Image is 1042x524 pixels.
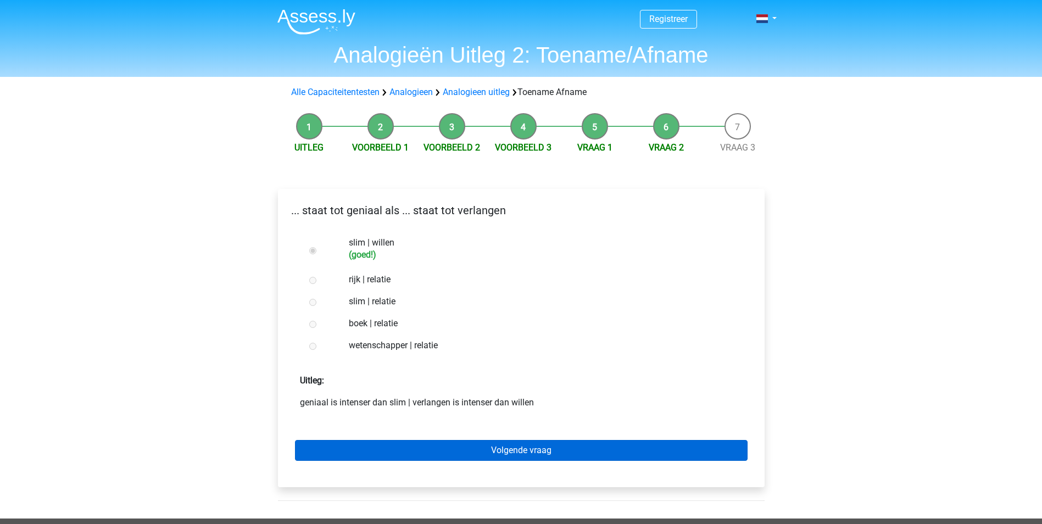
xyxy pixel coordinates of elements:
[349,295,729,308] label: slim | relatie
[352,142,409,153] a: Voorbeeld 1
[577,142,612,153] a: Vraag 1
[649,14,688,24] a: Registreer
[349,236,729,260] label: slim | willen
[277,9,355,35] img: Assessly
[349,249,729,260] h6: (goed!)
[300,375,324,386] strong: Uitleg:
[269,42,774,68] h1: Analogieën Uitleg 2: Toename/Afname
[300,396,743,409] p: geniaal is intenser dan slim | verlangen is intenser dan willen
[287,202,756,219] p: ... staat tot geniaal als ... staat tot verlangen
[389,87,433,97] a: Analogieen
[349,317,729,330] label: boek | relatie
[349,339,729,352] label: wetenschapper | relatie
[649,142,684,153] a: Vraag 2
[291,87,380,97] a: Alle Capaciteitentesten
[720,142,755,153] a: Vraag 3
[495,142,551,153] a: Voorbeeld 3
[349,273,729,286] label: rijk | relatie
[443,87,510,97] a: Analogieen uitleg
[287,86,756,99] div: Toename Afname
[295,440,748,461] a: Volgende vraag
[294,142,324,153] a: Uitleg
[424,142,480,153] a: Voorbeeld 2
